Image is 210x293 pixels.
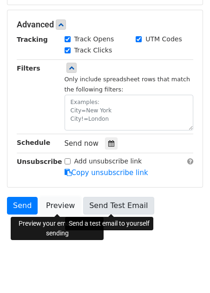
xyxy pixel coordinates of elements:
[7,197,38,215] a: Send
[65,169,148,177] a: Copy unsubscribe link
[17,158,62,165] strong: Unsubscribe
[74,34,114,44] label: Track Opens
[83,197,154,215] a: Send Test Email
[65,139,99,148] span: Send now
[17,20,193,30] h5: Advanced
[74,46,112,55] label: Track Clicks
[17,139,50,146] strong: Schedule
[164,248,210,293] div: Widget de chat
[11,217,104,240] div: Preview your emails before sending
[74,156,142,166] label: Add unsubscribe link
[17,36,48,43] strong: Tracking
[65,76,190,93] small: Only include spreadsheet rows that match the following filters:
[164,248,210,293] iframe: Chat Widget
[65,217,153,230] div: Send a test email to yourself
[17,65,40,72] strong: Filters
[145,34,182,44] label: UTM Codes
[40,197,81,215] a: Preview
